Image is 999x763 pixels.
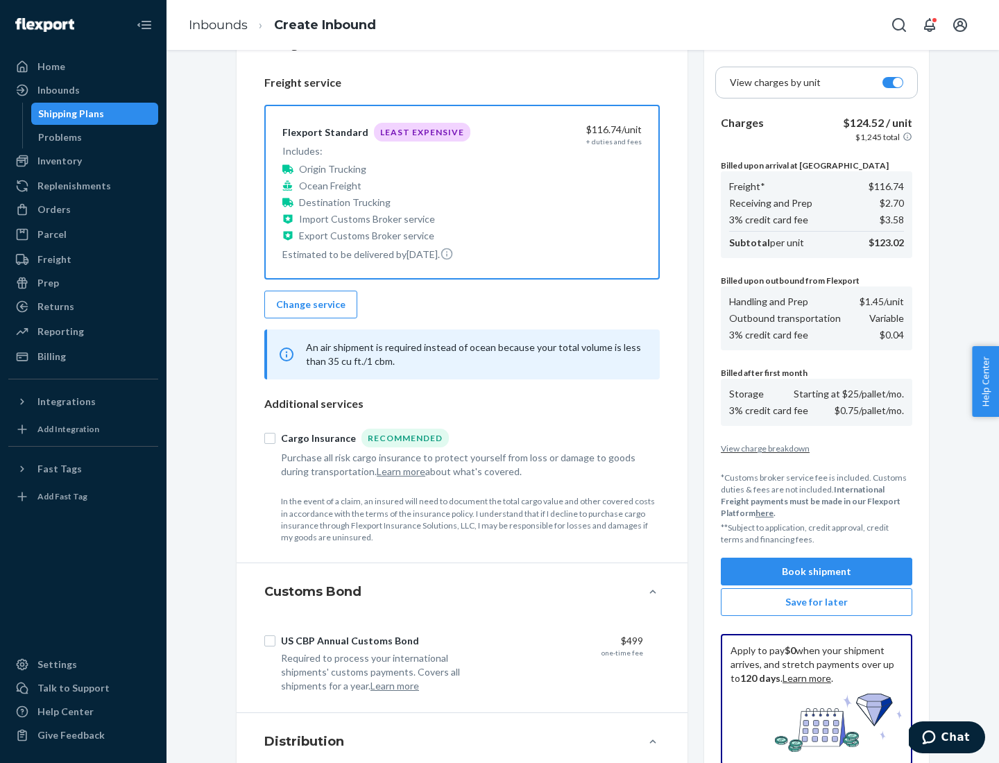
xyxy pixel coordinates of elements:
div: Inventory [37,154,82,168]
p: Freight service [264,75,660,91]
p: Variable [869,311,904,325]
div: Freight [37,252,71,266]
ol: breadcrumbs [178,5,387,46]
p: $1,245 total [855,131,900,143]
input: US CBP Annual Customs Bond [264,635,275,646]
button: Help Center [972,346,999,417]
p: Export Customs Broker service [299,229,434,243]
a: Inbounds [8,79,158,101]
div: Inbounds [37,83,80,97]
button: Save for later [721,588,912,616]
div: Add Fast Tag [37,490,87,502]
a: Shipping Plans [31,103,159,125]
p: $0.04 [880,328,904,342]
div: $499 [499,634,643,648]
div: Shipping Plans [38,107,104,121]
input: Cargo InsuranceRecommended [264,433,275,444]
b: 120 days [740,672,780,684]
b: Charges [721,116,764,129]
button: Open Search Box [885,11,913,39]
a: Reporting [8,320,158,343]
a: Returns [8,295,158,318]
div: Add Integration [37,423,99,435]
p: Receiving and Prep [729,196,812,210]
a: Help Center [8,701,158,723]
div: Settings [37,658,77,671]
button: Learn more [377,465,425,479]
p: Additional services [264,396,660,412]
p: In the event of a claim, an insured will need to document the total cargo value and other covered... [281,495,660,543]
p: Billed after first month [721,367,912,379]
a: Learn more [783,672,831,684]
button: Give Feedback [8,724,158,746]
p: $123.02 [869,236,904,250]
a: Add Integration [8,418,158,440]
p: View charges by unit [730,76,821,89]
p: $0.75/pallet/mo. [835,404,904,418]
a: Freight [8,248,158,271]
p: Ocean Freight [299,179,361,193]
p: Billed upon arrival at [GEOGRAPHIC_DATA] [721,160,912,171]
button: Integrations [8,391,158,413]
a: Problems [31,126,159,148]
p: Handling and Prep [729,295,808,309]
a: Home [8,55,158,78]
p: 3% credit card fee [729,404,808,418]
button: View charge breakdown [721,443,912,454]
div: Replenishments [37,179,111,193]
div: $116.74 /unit [497,123,642,137]
div: Prep [37,276,59,290]
p: $1.45 /unit [860,295,904,309]
div: Give Feedback [37,728,105,742]
p: $3.58 [880,213,904,227]
p: $124.52 / unit [843,115,912,131]
div: Purchase all risk cargo insurance to protect yourself from loss or damage to goods during transpo... [281,451,643,479]
button: Learn more [370,679,419,693]
div: + duties and fees [586,137,642,146]
a: Add Fast Tag [8,486,158,508]
b: International Freight payments must be made in our Flexport Platform . [721,484,900,518]
h4: Distribution [264,732,344,751]
p: Import Customs Broker service [299,212,435,226]
a: Inbounds [189,17,248,33]
p: Estimated to be delivered by [DATE] . [282,247,470,262]
a: Create Inbound [274,17,376,33]
p: Starting at $25/pallet/mo. [794,387,904,401]
p: Outbound transportation [729,311,841,325]
p: 3% credit card fee [729,213,808,227]
p: 3% credit card fee [729,328,808,342]
b: $0 [785,644,796,656]
a: Replenishments [8,175,158,197]
p: *Customs broker service fee is included. Customs duties & fees are not included. [721,472,912,520]
p: Apply to pay when your shipment arrives, and stretch payments over up to . . [731,644,903,685]
div: Fast Tags [37,462,82,476]
div: Talk to Support [37,681,110,695]
p: An air shipment is required instead of ocean because your total volume is less than 35 cu ft./1 cbm. [306,341,643,368]
button: Book shipment [721,558,912,585]
div: Orders [37,203,71,216]
p: Storage [729,387,764,401]
button: Fast Tags [8,458,158,480]
button: Talk to Support [8,677,158,699]
div: Parcel [37,228,67,241]
a: Parcel [8,223,158,246]
p: **Subject to application, credit approval, credit terms and financing fees. [721,522,912,545]
p: $2.70 [880,196,904,210]
p: Freight* [729,180,765,194]
div: Flexport Standard [282,126,368,139]
iframe: Opens a widget where you can chat to one of our agents [909,721,985,756]
div: Returns [37,300,74,314]
div: Recommended [361,429,449,447]
div: US CBP Annual Customs Bond [281,634,419,648]
div: Cargo Insurance [281,431,356,445]
p: per unit [729,236,804,250]
p: Billed upon outbound from Flexport [721,275,912,286]
div: Least Expensive [374,123,470,142]
div: Integrations [37,395,96,409]
p: Destination Trucking [299,196,391,209]
div: Help Center [37,705,94,719]
div: one-time fee [601,648,643,658]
